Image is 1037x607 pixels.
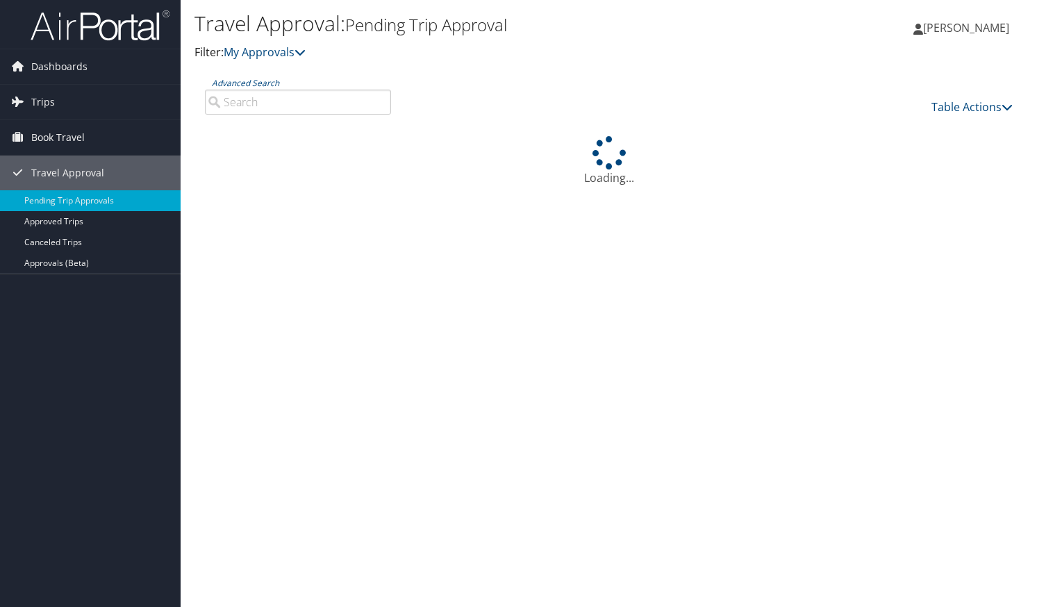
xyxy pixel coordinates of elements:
small: Pending Trip Approval [345,13,507,36]
a: [PERSON_NAME] [913,7,1023,49]
img: airportal-logo.png [31,9,169,42]
h1: Travel Approval: [194,9,747,38]
a: Advanced Search [212,77,279,89]
div: Loading... [194,136,1023,186]
span: [PERSON_NAME] [923,20,1009,35]
span: Trips [31,85,55,119]
a: My Approvals [224,44,306,60]
p: Filter: [194,44,747,62]
span: Travel Approval [31,156,104,190]
input: Advanced Search [205,90,391,115]
span: Book Travel [31,120,85,155]
span: Dashboards [31,49,88,84]
a: Table Actions [931,99,1013,115]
